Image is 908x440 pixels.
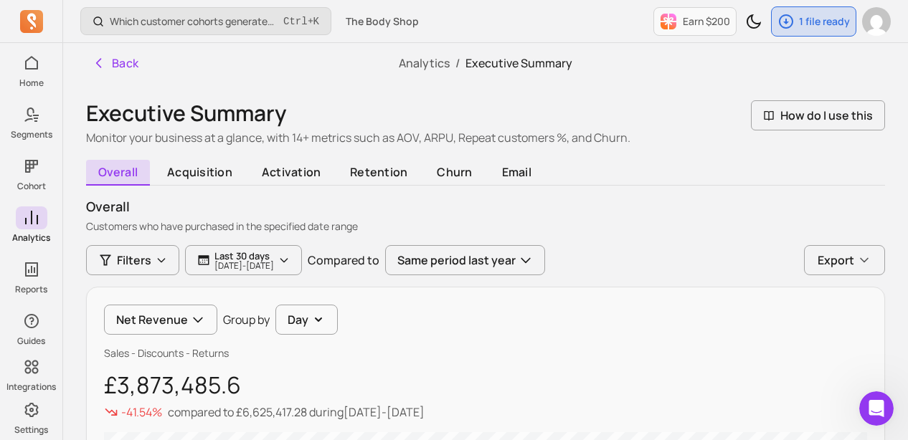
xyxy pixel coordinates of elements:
[799,14,850,29] p: 1 file ready
[399,55,450,71] a: Analytics
[86,245,179,275] button: Filters
[6,381,56,393] p: Integrations
[283,14,308,29] kbd: Ctrl
[346,14,419,29] span: The Body Shop
[339,160,420,184] span: retention
[19,77,44,89] p: Home
[17,181,46,192] p: Cohort
[104,346,867,360] p: Sales - Discounts - Returns
[683,14,730,29] p: Earn $200
[862,7,891,36] img: avatar
[110,14,278,29] p: Which customer cohorts generated the most orders?
[104,372,867,398] p: £3,873,485.6
[223,311,270,328] p: Group by
[214,262,274,270] p: [DATE] - [DATE]
[86,100,630,126] h1: Executive Summary
[250,160,332,184] span: activation
[751,100,885,130] button: How do I use this
[15,284,47,295] p: Reports
[185,245,302,275] button: Last 30 days[DATE]-[DATE]
[86,129,630,146] p: Monitor your business at a glance, with 14+ metrics such as AOV, ARPU, Repeat customers %, and Ch...
[121,403,162,421] p: -41.54%
[168,403,425,421] p: compared to during [DATE] - [DATE]
[11,129,52,140] p: Segments
[450,55,465,71] span: /
[385,245,545,275] button: Same period last year
[771,6,856,37] button: 1 file ready
[86,219,885,234] p: Customers who have purchased in the specified date range
[14,424,48,436] p: Settings
[465,55,572,71] span: Executive Summary
[156,160,245,184] span: acquisition
[337,9,427,34] button: The Body Shop
[739,7,768,36] button: Toggle dark mode
[117,252,151,269] span: Filters
[804,245,885,275] button: Export
[859,391,894,426] iframe: Intercom live chat
[490,160,543,184] span: email
[275,305,338,335] button: Day
[17,335,45,347] p: Guides
[313,16,319,27] kbd: K
[104,305,217,335] button: Net Revenue
[86,160,150,186] span: overall
[236,404,307,420] span: £6,625,417.28
[653,7,737,36] button: Earn $200
[308,252,379,269] p: Compared to
[86,49,145,77] button: Back
[818,252,854,269] span: Export
[12,232,50,244] p: Analytics
[425,160,484,184] span: churn
[86,197,885,216] p: overall
[283,14,319,29] span: +
[80,7,331,35] button: Which customer cohorts generated the most orders?Ctrl+K
[214,250,274,262] p: Last 30 days
[16,307,47,350] button: Guides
